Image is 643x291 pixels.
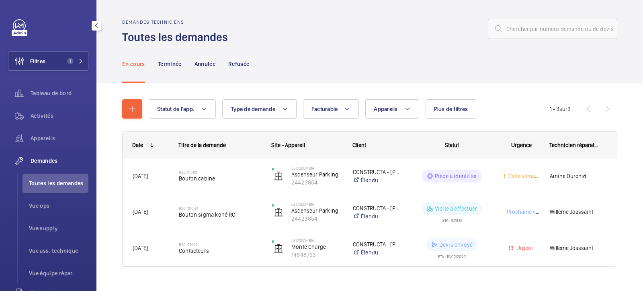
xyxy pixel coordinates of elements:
[122,60,145,68] p: En cours
[31,89,88,97] span: Tableau de bord
[291,202,342,207] p: Le Colombia
[271,142,305,148] span: Site - Appareil
[353,168,400,176] p: CONSTRUCTA - [PERSON_NAME]
[149,99,216,119] button: Statut de l'app.
[132,142,143,148] div: Date
[274,244,283,253] img: elevator.svg
[435,205,477,213] p: Visite à effectuer
[133,245,148,251] span: [DATE]
[435,172,477,180] p: Pièce à identifier
[29,224,88,232] span: Vue supply
[550,207,599,217] span: Willème Joassaint
[291,243,342,251] p: Monte Charge
[133,173,148,179] span: [DATE]
[353,176,400,184] a: Étendu
[291,251,342,259] p: 14648793
[353,248,400,256] a: Étendu
[222,99,297,119] button: Type de demande
[291,238,342,243] p: Le Colombia
[179,211,261,219] span: Bouton sigma koné RC
[31,112,88,120] span: Activités
[549,142,600,148] span: Technicien réparateur
[374,106,397,112] span: Appareils
[445,142,459,148] span: Statut
[8,51,88,71] button: Filtres1
[157,106,195,112] span: Statut de l'app.
[505,209,546,215] span: Prochaine visite
[559,106,567,112] span: sur
[434,106,468,112] span: Plus de filtres
[29,179,88,187] span: Toutes les demandes
[29,247,88,255] span: Vue ass. technique
[228,60,249,68] p: Refusée
[439,241,473,249] p: Devis envoyé
[353,204,400,212] p: CONSTRUCTA - [PERSON_NAME]
[291,166,342,170] p: Le Colombia
[550,172,599,181] span: Amine Ourchid
[178,142,226,148] span: Titre de la demande
[515,245,533,251] span: Urgent
[353,212,400,220] a: Étendu
[442,215,462,222] div: ETA : [DATE]
[311,106,338,112] span: Facturable
[30,57,45,65] span: Filtres
[133,209,148,215] span: [DATE]
[67,58,74,64] span: 1
[550,244,599,253] span: Willème Joassaint
[438,251,466,258] div: ETA : 19/02/2025
[291,215,342,223] p: 24423854
[303,99,359,119] button: Facturable
[122,30,233,45] h1: Toutes les demandes
[179,242,261,247] h2: R25-01952
[352,142,366,148] span: Client
[29,202,88,210] span: Vue ops
[291,178,342,186] p: 24423854
[291,170,342,178] p: Ascenseur Parking
[511,142,532,148] span: Urgence
[122,19,233,25] h2: Demandes techniciens
[179,174,261,182] span: Bouton cabine
[291,207,342,215] p: Ascenseur Parking
[31,157,88,165] span: Demandes
[365,99,419,119] button: Appareils
[195,60,215,68] p: Annulée
[179,206,261,211] h2: R25-10544
[29,269,88,277] span: Vue équipe répar.
[179,170,261,174] h2: R25-11560
[426,99,477,119] button: Plus de filtres
[488,19,617,39] input: Chercher par numéro demande ou de devis
[507,173,543,179] span: Cette semaine
[231,106,275,112] span: Type de demande
[550,106,571,112] span: 1 - 3 3
[274,207,283,217] img: elevator.svg
[179,247,261,255] span: Contacteurs
[158,60,182,68] p: Terminée
[274,171,283,181] img: elevator.svg
[353,240,400,248] p: CONSTRUCTA - [PERSON_NAME]
[31,134,88,142] span: Appareils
